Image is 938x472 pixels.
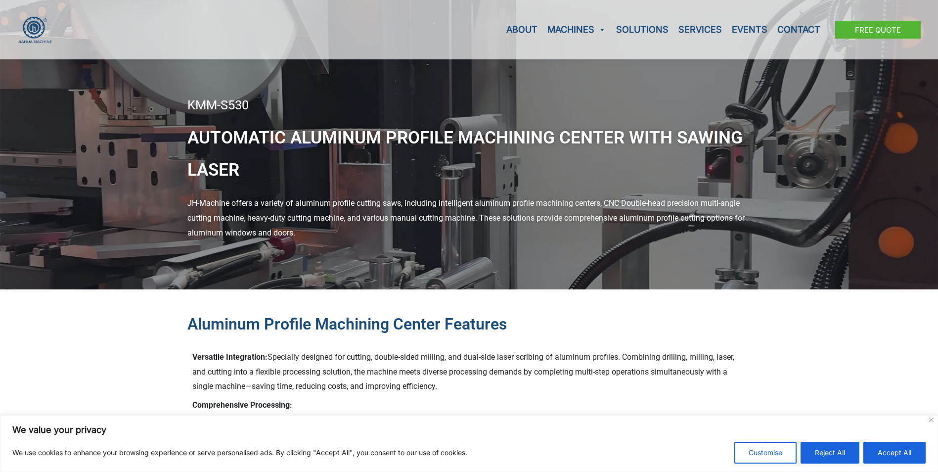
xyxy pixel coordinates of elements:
button: Reject All [801,442,859,464]
h1: Automatic Aluminum Profile Machining Center with Sawing Laser [187,122,751,187]
img: Close [929,418,934,422]
button: Accept All [863,442,926,464]
img: JH Aluminium Window & Door Processing Machines [17,16,52,44]
p: We value your privacy [12,424,926,436]
strong: Comprehensive Processing: [192,400,292,410]
h2: Aluminum Profile Machining Center Features [187,314,751,335]
div: JH-Machine offers a variety of aluminum profile cutting saws, including intelligent aluminum prof... [187,196,751,240]
strong: Versatile Integration: [192,352,268,362]
button: Customise [734,442,797,464]
p: We use cookies to enhance your browsing experience or serve personalised ads. By clicking "Accept... [12,447,467,459]
p: Specially designed for cutting, double-sided milling, and dual-side laser scribing of aluminum pr... [192,350,746,394]
div: KMM-S530 [187,99,751,112]
p: – Frame Profiles: Capable of processing pin holes, glue injection holes, mullion lines, concealed... [192,398,746,457]
a: Free Quote [835,21,921,39]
